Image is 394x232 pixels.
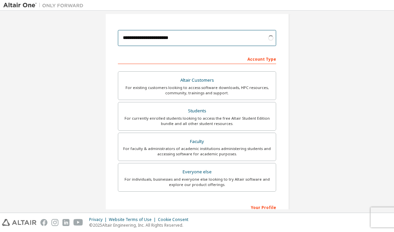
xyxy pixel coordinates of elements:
[122,85,272,96] div: For existing customers looking to access software downloads, HPC resources, community, trainings ...
[89,217,109,222] div: Privacy
[158,217,192,222] div: Cookie Consent
[51,219,58,226] img: instagram.svg
[122,76,272,85] div: Altair Customers
[118,53,276,64] div: Account Type
[2,219,36,226] img: altair_logo.svg
[3,2,87,9] img: Altair One
[122,116,272,126] div: For currently enrolled students looking to access the free Altair Student Edition bundle and all ...
[118,202,276,212] div: Your Profile
[40,219,47,226] img: facebook.svg
[109,217,158,222] div: Website Terms of Use
[122,167,272,177] div: Everyone else
[122,137,272,146] div: Faculty
[89,222,192,228] p: © 2025 Altair Engineering, Inc. All Rights Reserved.
[62,219,69,226] img: linkedin.svg
[73,219,83,226] img: youtube.svg
[122,106,272,116] div: Students
[122,177,272,187] div: For individuals, businesses and everyone else looking to try Altair software and explore our prod...
[122,146,272,157] div: For faculty & administrators of academic institutions administering students and accessing softwa...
